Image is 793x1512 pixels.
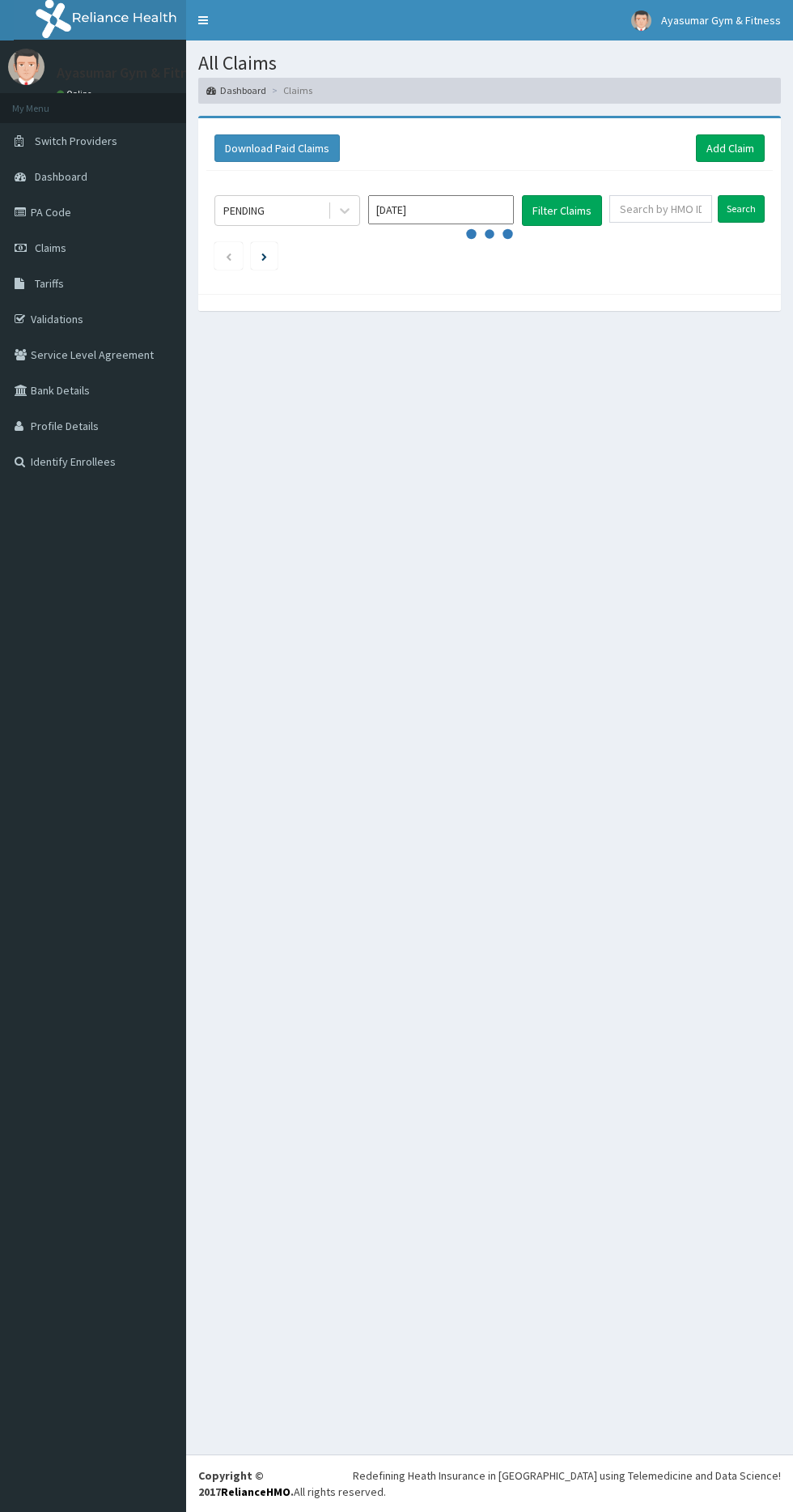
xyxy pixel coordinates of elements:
[225,249,232,263] a: Previous page
[206,83,266,97] a: Dashboard
[186,1455,793,1512] footer: All rights reserved.
[8,49,45,85] img: User Image
[631,11,651,31] img: User Image
[198,1468,294,1499] strong: Copyright © 2017 .
[609,195,712,223] input: Search by HMO ID
[57,66,210,80] p: Ayasumar Gym & Fitness
[35,169,87,184] span: Dashboard
[696,134,765,162] a: Add Claim
[661,13,781,28] span: Ayasumar Gym & Fitness
[35,241,66,255] span: Claims
[261,249,267,263] a: Next page
[35,134,117,148] span: Switch Providers
[57,88,95,100] a: Online
[268,83,312,97] li: Claims
[198,53,781,74] h1: All Claims
[718,195,765,223] input: Search
[223,202,265,219] div: PENDING
[214,134,340,162] button: Download Paid Claims
[353,1467,781,1484] div: Redefining Heath Insurance in [GEOGRAPHIC_DATA] using Telemedicine and Data Science!
[35,276,64,291] span: Tariffs
[522,195,602,226] button: Filter Claims
[368,195,514,224] input: Select Month and Year
[221,1484,290,1499] a: RelianceHMO
[465,210,514,258] svg: audio-loading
